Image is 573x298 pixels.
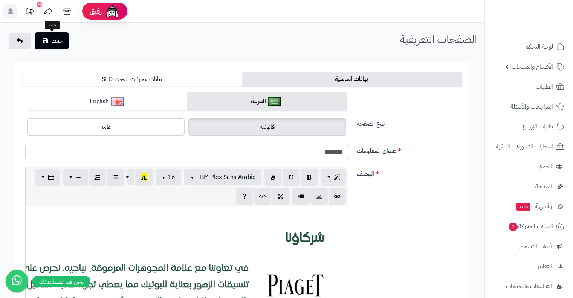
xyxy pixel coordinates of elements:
span: أدوات التسويق [519,241,552,252]
img: العربية [268,97,281,106]
a: لوحة التحكم [489,38,568,56]
span: طلبات الإرجاع [523,121,553,132]
a: التقارير [489,257,568,275]
a: تحديثات المنصة [20,4,39,21]
img: English [111,97,124,106]
img: ai-face.png [105,4,120,19]
span: المدونة [535,181,552,192]
span: إشعارات التحويلات البنكية [496,141,553,152]
a: بيانات أساسية [242,72,462,87]
span: التقارير [538,261,552,272]
span: لوحة التحكم [525,41,553,52]
a: السلات المتروكة0 [489,217,568,235]
a: English [28,92,187,111]
button: 16 [156,169,181,185]
a: وآتس آبجديد [489,197,568,215]
span: الطلبات [536,81,553,92]
span: وآتس آب [516,201,552,212]
label: الوصف [354,167,465,179]
img: logo-2.png [522,20,566,36]
span: المراجعات والأسئلة [510,101,553,112]
div: حفظ [45,21,60,29]
button: حفظ [35,32,69,49]
span: السلات المتروكة [508,221,553,232]
span: IBM Plex Sans Arabic [198,173,255,182]
a: العملاء [489,157,568,176]
h1: الصفحات التعريفية [400,33,477,45]
label: نوع الصفحة [354,116,465,128]
span: التطبيقات والخدمات [506,281,552,292]
a: طلبات الإرجاع [489,118,568,136]
span: رفيق [90,7,102,16]
a: التطبيقات والخدمات [489,277,568,295]
a: أدوات التسويق [489,237,568,255]
span: جديد [516,203,530,211]
span: 16 [168,173,175,182]
a: بيانات محركات البحث SEO [23,72,242,87]
span: العملاء [537,161,552,172]
button: IBM Plex Sans Arabic [184,169,261,185]
a: الطلبات [489,78,568,96]
span: الأقسام والمنتجات [512,61,553,72]
a: المدونة [489,177,568,196]
span: عامة [101,122,111,131]
a: العربية [187,92,346,111]
span: قانونية [260,122,275,131]
a: إشعارات التحويلات البنكية [489,138,568,156]
div: 10 [37,2,42,7]
span: 0 [509,223,518,231]
label: عنوان المعلومات [354,144,465,156]
a: المراجعات والأسئلة [489,98,568,116]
